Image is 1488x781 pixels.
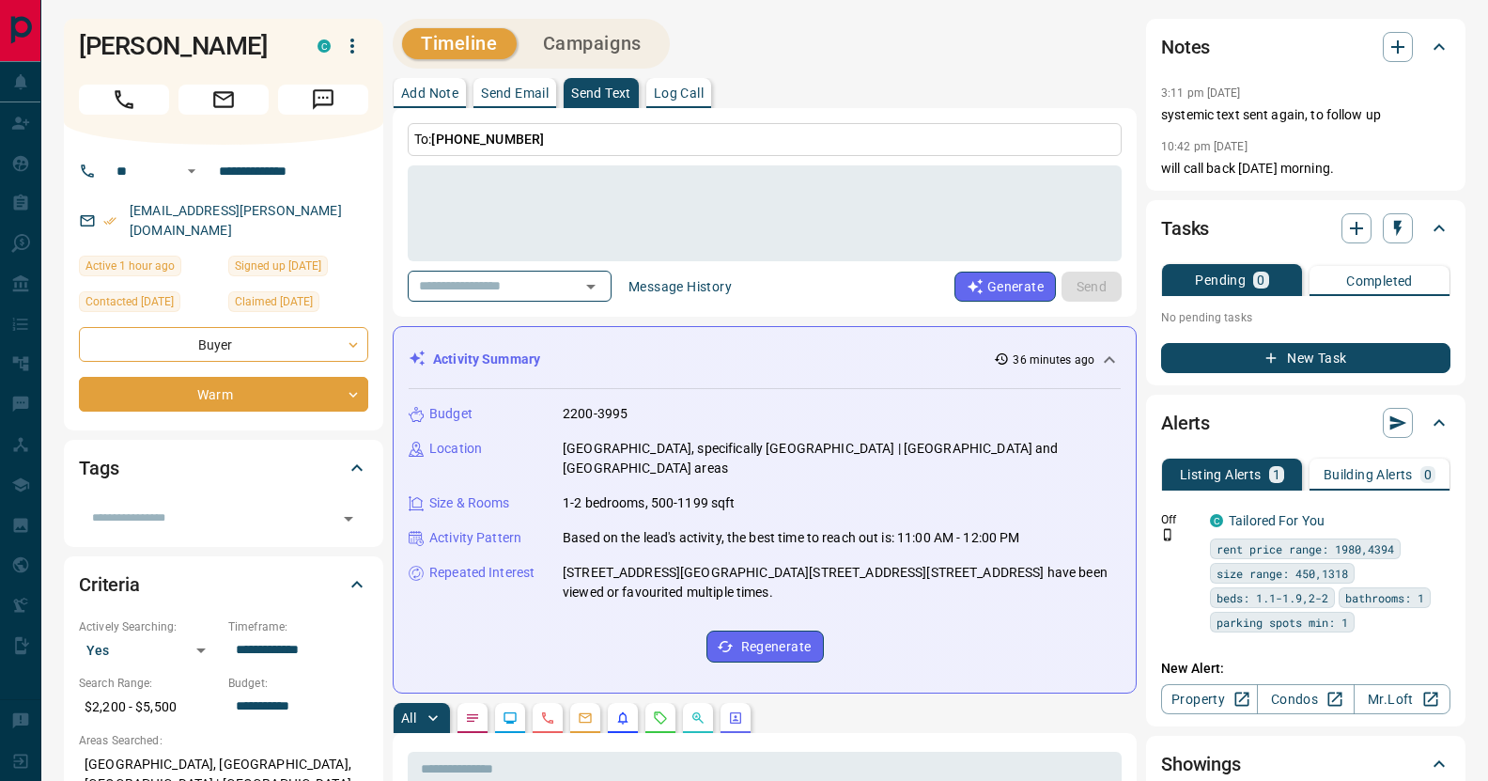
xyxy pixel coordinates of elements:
[1161,528,1174,541] svg: Push Notification Only
[228,675,368,692] p: Budget:
[178,85,269,115] span: Email
[235,257,321,275] span: Signed up [DATE]
[563,439,1121,478] p: [GEOGRAPHIC_DATA], specifically [GEOGRAPHIC_DATA] | [GEOGRAPHIC_DATA] and [GEOGRAPHIC_DATA] areas
[79,692,219,723] p: $2,200 - $5,500
[563,404,628,424] p: 2200-3995
[228,291,368,318] div: Mon May 12 2025
[1273,468,1280,481] p: 1
[433,350,540,369] p: Activity Summary
[103,214,116,227] svg: Email Verified
[79,453,118,483] h2: Tags
[578,711,593,726] svg: Emails
[235,292,313,311] span: Claimed [DATE]
[1161,105,1450,125] p: systemic text sent again, to follow up
[85,257,175,275] span: Active 1 hour ago
[654,86,704,100] p: Log Call
[524,28,660,59] button: Campaigns
[954,272,1056,302] button: Generate
[563,493,736,513] p: 1-2 bedrooms, 500-1199 sqft
[1354,684,1450,714] a: Mr.Loft
[1217,564,1348,583] span: size range: 450,1318
[1424,468,1432,481] p: 0
[1229,513,1325,528] a: Tailored For You
[1217,588,1328,607] span: beds: 1.1-1.9,2-2
[1161,213,1209,243] h2: Tasks
[1161,86,1241,100] p: 3:11 pm [DATE]
[79,732,368,749] p: Areas Searched:
[228,256,368,282] div: Wed May 07 2025
[578,273,604,300] button: Open
[503,711,518,726] svg: Lead Browsing Activity
[79,618,219,635] p: Actively Searching:
[402,28,517,59] button: Timeline
[1161,659,1450,679] p: New Alert:
[79,445,368,491] div: Tags
[228,618,368,635] p: Timeframe:
[431,132,544,147] span: [PHONE_NUMBER]
[401,86,458,100] p: Add Note
[429,528,521,548] p: Activity Pattern
[278,85,368,115] span: Message
[429,404,473,424] p: Budget
[1161,684,1258,714] a: Property
[563,563,1121,602] p: [STREET_ADDRESS][GEOGRAPHIC_DATA][STREET_ADDRESS][STREET_ADDRESS] have been viewed or favourited ...
[1345,588,1424,607] span: bathrooms: 1
[401,711,416,725] p: All
[571,86,631,100] p: Send Text
[79,327,368,362] div: Buyer
[563,528,1020,548] p: Based on the lead's activity, the best time to reach out is: 11:00 AM - 12:00 PM
[79,85,169,115] span: Call
[706,631,824,663] button: Regenerate
[318,39,331,53] div: condos.ca
[1161,159,1450,179] p: will call back [DATE] morning.
[429,439,482,459] p: Location
[429,493,510,513] p: Size & Rooms
[1161,24,1450,70] div: Notes
[79,635,219,665] div: Yes
[1161,400,1450,445] div: Alerts
[1161,511,1199,528] p: Off
[1161,408,1210,438] h2: Alerts
[1161,140,1248,153] p: 10:42 pm [DATE]
[1161,32,1210,62] h2: Notes
[130,203,342,238] a: [EMAIL_ADDRESS][PERSON_NAME][DOMAIN_NAME]
[79,31,289,61] h1: [PERSON_NAME]
[617,272,743,302] button: Message History
[409,342,1121,377] div: Activity Summary36 minutes ago
[408,123,1122,156] p: To:
[1161,749,1241,779] h2: Showings
[1217,613,1348,632] span: parking spots min: 1
[540,711,555,726] svg: Calls
[1161,343,1450,373] button: New Task
[79,562,368,607] div: Criteria
[1210,514,1223,527] div: condos.ca
[79,570,140,600] h2: Criteria
[728,711,743,726] svg: Agent Actions
[1324,468,1413,481] p: Building Alerts
[1257,684,1354,714] a: Condos
[180,160,203,182] button: Open
[653,711,668,726] svg: Requests
[1346,274,1413,288] p: Completed
[79,675,219,692] p: Search Range:
[1013,351,1094,368] p: 36 minutes ago
[615,711,630,726] svg: Listing Alerts
[1195,273,1246,287] p: Pending
[1161,206,1450,251] div: Tasks
[1257,273,1264,287] p: 0
[79,291,219,318] div: Mon May 12 2025
[1161,304,1450,332] p: No pending tasks
[85,292,174,311] span: Contacted [DATE]
[335,506,362,532] button: Open
[1180,468,1262,481] p: Listing Alerts
[481,86,549,100] p: Send Email
[79,256,219,282] div: Mon Aug 18 2025
[429,563,535,583] p: Repeated Interest
[79,377,368,412] div: Warm
[1217,539,1394,558] span: rent price range: 1980,4394
[690,711,705,726] svg: Opportunities
[465,711,480,726] svg: Notes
